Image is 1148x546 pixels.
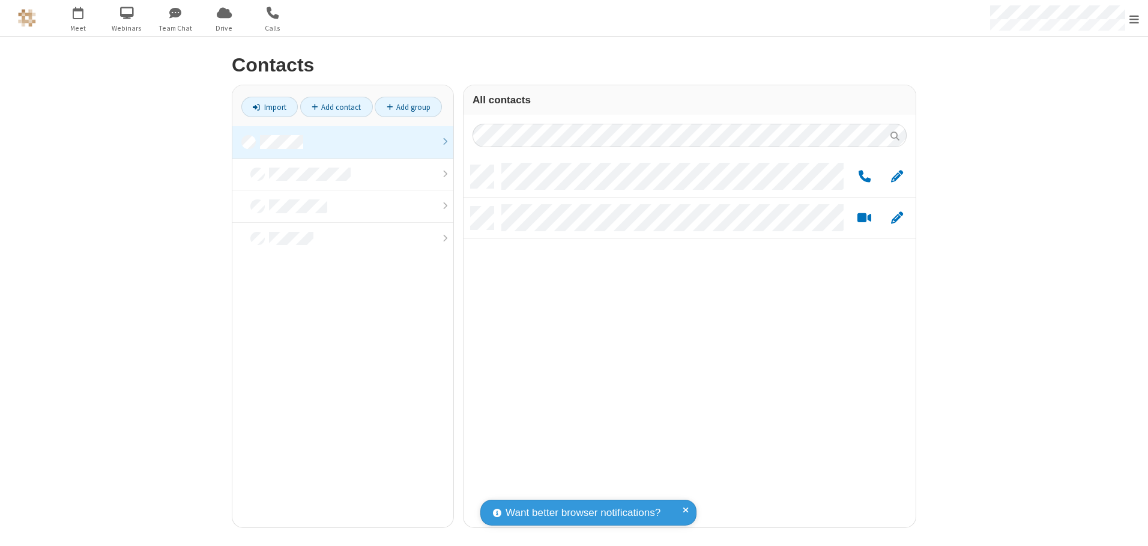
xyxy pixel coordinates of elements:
button: Start a video meeting [853,211,876,226]
span: Calls [250,23,295,34]
button: Call by phone [853,169,876,184]
span: Team Chat [153,23,198,34]
span: Webinars [104,23,150,34]
a: Import [241,97,298,117]
h3: All contacts [473,94,907,106]
button: Edit [885,169,908,184]
a: Add group [375,97,442,117]
span: Want better browser notifications? [506,505,660,521]
div: grid [464,156,916,527]
span: Meet [56,23,101,34]
span: Drive [202,23,247,34]
h2: Contacts [232,55,916,76]
a: Add contact [300,97,373,117]
button: Edit [885,211,908,226]
img: QA Selenium DO NOT DELETE OR CHANGE [18,9,36,27]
